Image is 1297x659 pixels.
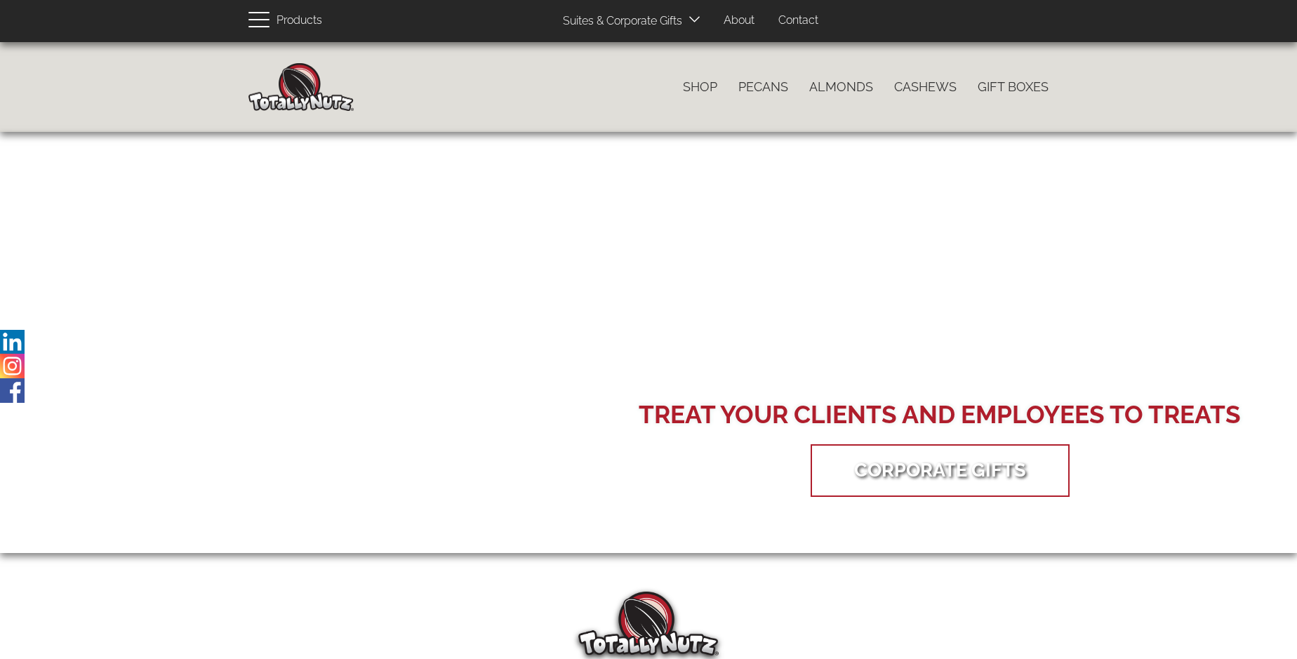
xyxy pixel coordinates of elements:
[552,8,686,35] a: Suites & Corporate Gifts
[277,11,322,31] span: Products
[967,72,1059,102] a: Gift Boxes
[728,72,799,102] a: Pecans
[799,72,884,102] a: Almonds
[639,397,1241,432] div: Treat your Clients and Employees to Treats
[833,448,1047,492] a: Corporate Gifts
[248,63,354,111] img: Home
[768,7,829,34] a: Contact
[884,72,967,102] a: Cashews
[578,592,719,655] img: Totally Nutz Logo
[672,72,728,102] a: Shop
[713,7,765,34] a: About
